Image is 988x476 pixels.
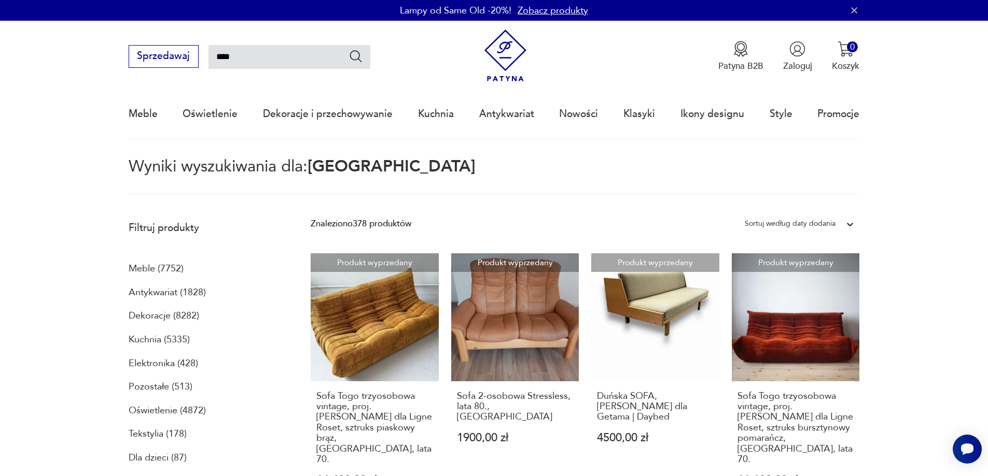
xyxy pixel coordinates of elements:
p: Patyna B2B [718,60,763,72]
div: Znaleziono 378 produktów [311,217,411,230]
p: 4500,00 zł [597,432,714,443]
a: Kuchnia [418,90,454,138]
a: Klasyki [623,90,655,138]
a: Ikona medaluPatyna B2B [718,41,763,72]
h3: Duńska SOFA, [PERSON_NAME] dla Getama | Daybed [597,391,714,423]
a: Sprzedawaj [129,53,199,61]
p: 1900,00 zł [457,432,574,443]
h3: Sofa Togo trzyosobowa vintage, proj. [PERSON_NAME] dla Ligne Roset, sztruks piaskowy brąz, [GEOGR... [316,391,433,465]
button: Szukaj [349,49,364,64]
div: Sortuj według daty dodania [745,217,836,230]
button: Sprzedawaj [129,45,199,68]
h3: Sofa Togo trzyosobowa vintage, proj. [PERSON_NAME] dla Ligne Roset, sztruks bursztynowy pomarańcz... [737,391,854,465]
p: Wyniki wyszukiwania dla: [129,159,860,195]
p: Zaloguj [783,60,812,72]
button: 0Koszyk [832,41,859,72]
button: Patyna B2B [718,41,763,72]
a: Dekoracje i przechowywanie [263,90,393,138]
a: Style [770,90,792,138]
p: Lampy od Same Old -20%! [400,4,511,17]
a: Antykwariat (1828) [129,284,206,301]
a: Ikony designu [680,90,744,138]
button: Zaloguj [783,41,812,72]
span: [GEOGRAPHIC_DATA] [308,155,476,177]
img: Ikonka użytkownika [789,41,805,57]
iframe: Smartsupp widget button [953,435,982,464]
p: Koszyk [832,60,859,72]
a: Nowości [559,90,598,138]
a: Antykwariat [479,90,534,138]
img: Patyna - sklep z meblami i dekoracjami vintage [479,30,532,82]
a: Dla dzieci (87) [129,449,187,467]
a: Tekstylia (178) [129,425,187,443]
a: Dekoracje (8282) [129,307,199,325]
img: Ikona medalu [733,41,749,57]
img: Ikona koszyka [838,41,854,57]
a: Oświetlenie [183,90,238,138]
a: Oświetlenie (4872) [129,402,206,420]
a: Promocje [817,90,859,138]
a: Zobacz produkty [518,4,588,17]
p: Filtruj produkty [129,221,281,235]
a: Pozostałe (513) [129,378,192,396]
a: Meble (7752) [129,260,184,278]
a: Meble [129,90,158,138]
h3: Sofa 2-osobowa Stressless, lata 80., [GEOGRAPHIC_DATA] [457,391,574,423]
div: 0 [847,41,858,52]
a: Kuchnia (5335) [129,331,190,349]
a: Elektronika (428) [129,355,198,372]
